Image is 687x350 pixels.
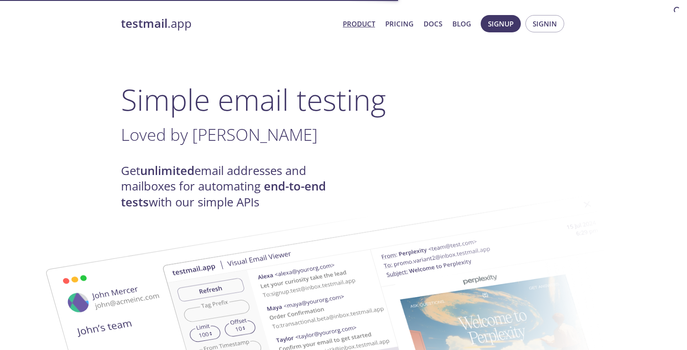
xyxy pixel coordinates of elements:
[121,15,168,31] strong: testmail
[488,18,514,30] span: Signup
[343,18,375,30] a: Product
[121,16,336,31] a: testmail.app
[481,15,521,32] button: Signup
[121,178,326,210] strong: end-to-end tests
[424,18,442,30] a: Docs
[525,15,564,32] button: Signin
[140,163,194,179] strong: unlimited
[121,123,318,146] span: Loved by [PERSON_NAME]
[533,18,557,30] span: Signin
[385,18,414,30] a: Pricing
[121,82,566,117] h1: Simple email testing
[452,18,471,30] a: Blog
[121,163,344,210] h4: Get email addresses and mailboxes for automating with our simple APIs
